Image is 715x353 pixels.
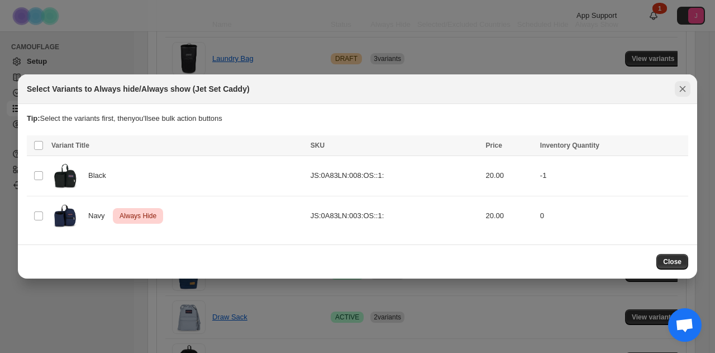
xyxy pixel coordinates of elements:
[27,83,250,95] h2: Select Variants to Always hide/Always show (Jet Set Caddy)
[51,200,79,232] img: JS0A83LN003-FRONT_55698e82-9834-43a8-9d8c-fe718652f372.webp
[51,159,79,192] img: JS0A83LN008-FRONT_bd809b8c-b531-4053-a99a-6f9fc03f0971.webp
[663,257,681,266] span: Close
[27,114,40,123] strong: Tip:
[88,170,112,181] span: Black
[482,196,536,236] td: 20.00
[27,113,688,124] p: Select the variants first, then you'll see bulk action buttons
[311,142,325,149] span: SKU
[117,209,159,223] span: Always Hide
[482,156,536,196] td: 20.00
[656,254,688,270] button: Close
[88,210,111,222] span: Navy
[485,142,502,149] span: Price
[668,308,702,342] div: Open chat
[537,156,688,196] td: -1
[307,196,483,236] td: JS:0A83LN:003:OS::1:
[307,156,483,196] td: JS:0A83LN:008:OS::1:
[537,196,688,236] td: 0
[51,142,89,149] span: Variant Title
[540,142,599,149] span: Inventory Quantity
[675,81,690,97] button: Close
